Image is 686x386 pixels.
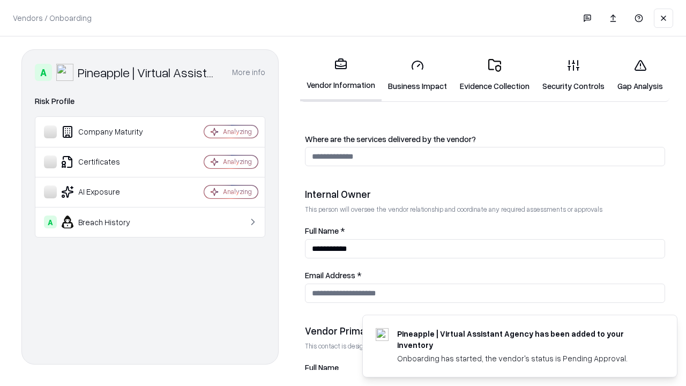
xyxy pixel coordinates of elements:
label: Full Name [305,363,665,372]
a: Vendor Information [300,49,382,101]
img: Pineapple | Virtual Assistant Agency [56,64,73,81]
a: Business Impact [382,50,453,100]
div: Internal Owner [305,188,665,201]
p: This contact is designated to receive the assessment request from Shift [305,342,665,351]
label: Full Name * [305,227,665,235]
p: Vendors / Onboarding [13,12,92,24]
div: A [35,64,52,81]
div: AI Exposure [44,185,172,198]
label: Email Address * [305,271,665,279]
div: Analyzing [223,187,252,196]
a: Security Controls [536,50,611,100]
label: Where are the services delivered by the vendor? [305,135,665,143]
div: Certificates [44,155,172,168]
div: Company Maturity [44,125,172,138]
div: Pineapple | Virtual Assistant Agency has been added to your inventory [397,328,651,351]
a: Evidence Collection [453,50,536,100]
img: trypineapple.com [376,328,389,341]
div: A [44,216,57,228]
div: Risk Profile [35,95,265,108]
div: Analyzing [223,127,252,136]
button: More info [232,63,265,82]
p: This person will oversee the vendor relationship and coordinate any required assessments or appro... [305,205,665,214]
a: Gap Analysis [611,50,669,100]
div: Vendor Primary Contact [305,324,665,337]
div: Analyzing [223,157,252,166]
div: Onboarding has started, the vendor's status is Pending Approval. [397,353,651,364]
div: Pineapple | Virtual Assistant Agency [78,64,219,81]
div: Breach History [44,216,172,228]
